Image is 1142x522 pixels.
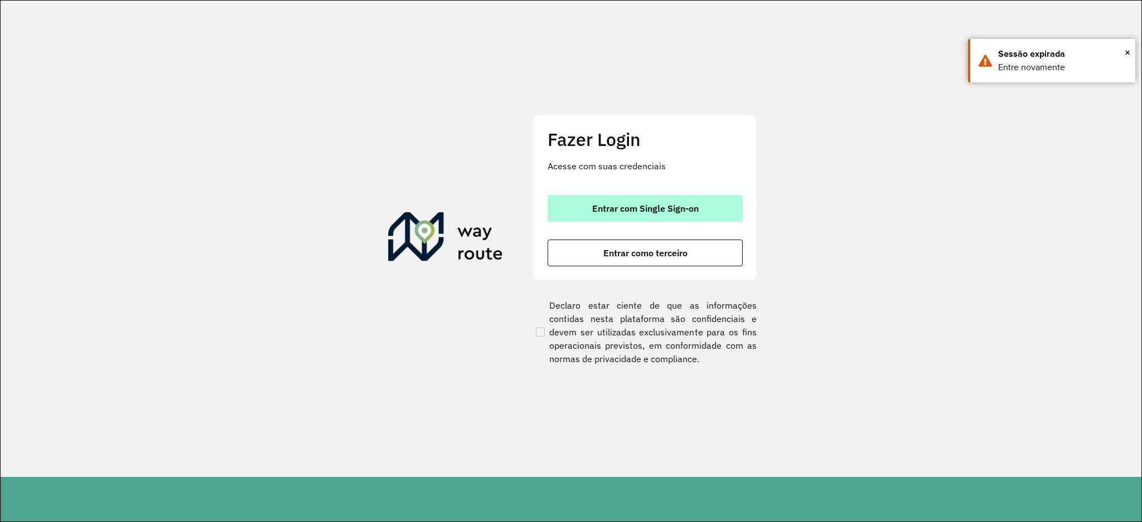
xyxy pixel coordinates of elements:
h2: Fazer Login [548,129,743,150]
div: Sessão expirada [998,47,1127,61]
button: button [548,240,743,266]
span: Entrar com Single Sign-on [592,204,699,213]
button: button [548,195,743,222]
span: × [1125,44,1130,61]
button: Close [1125,44,1130,61]
div: Entre novamente [998,61,1127,74]
label: Declaro estar ciente de que as informações contidas nesta plataforma são confidenciais e devem se... [534,299,757,365]
span: Entrar como terceiro [603,248,688,257]
img: Roteirizador AmbevTech [388,212,503,266]
p: Acesse com suas credenciais [548,159,743,173]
